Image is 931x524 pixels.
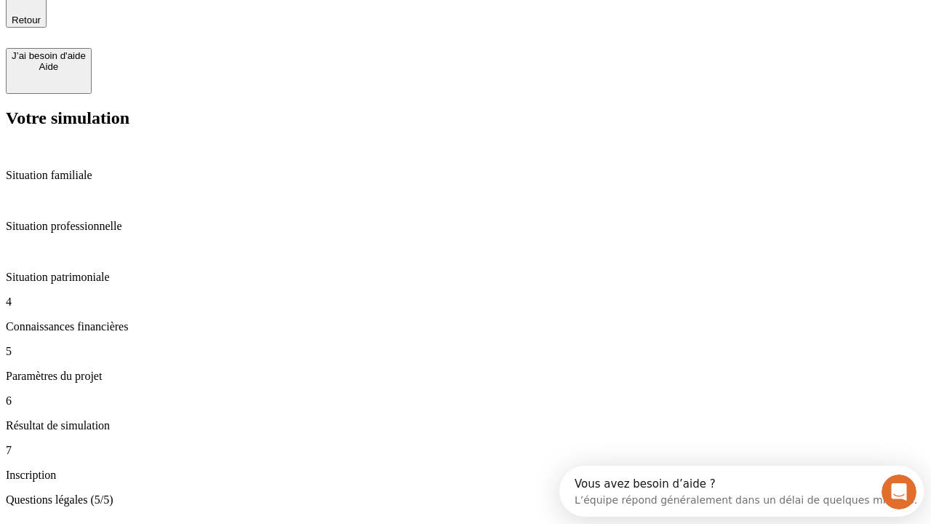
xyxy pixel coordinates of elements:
iframe: Intercom live chat [882,475,916,509]
p: Résultat de simulation [6,419,925,432]
p: 4 [6,295,925,309]
div: Aide [12,61,86,72]
div: J’ai besoin d'aide [12,50,86,61]
button: J’ai besoin d'aideAide [6,48,92,94]
p: Inscription [6,469,925,482]
p: Situation patrimoniale [6,271,925,284]
span: Retour [12,15,41,25]
h2: Votre simulation [6,108,925,128]
p: 5 [6,345,925,358]
p: Situation familiale [6,169,925,182]
p: Paramètres du projet [6,370,925,383]
div: L’équipe répond généralement dans un délai de quelques minutes. [15,24,358,39]
p: Questions légales (5/5) [6,493,925,507]
div: Vous avez besoin d’aide ? [15,12,358,24]
iframe: Intercom live chat discovery launcher [559,466,924,517]
p: 6 [6,394,925,408]
p: 7 [6,444,925,457]
p: Situation professionnelle [6,220,925,233]
p: Connaissances financières [6,320,925,333]
div: Ouvrir le Messenger Intercom [6,6,401,46]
